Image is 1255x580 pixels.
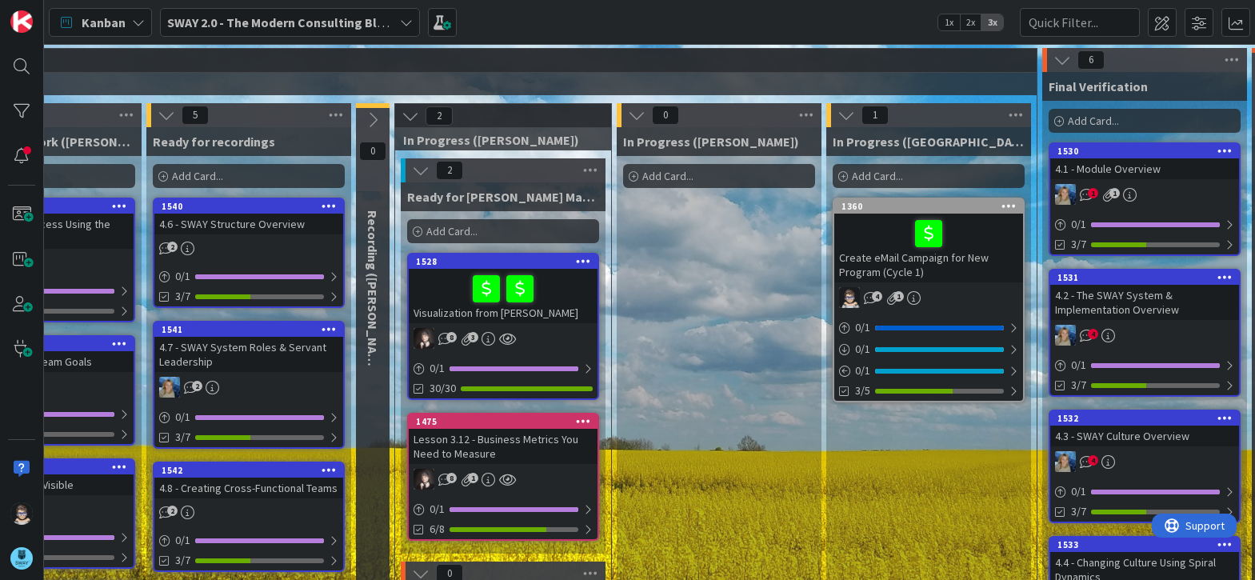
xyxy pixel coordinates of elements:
div: 15414.7 - SWAY System Roles & Servant Leadership [154,322,343,372]
span: 3/7 [175,429,190,446]
div: 0/1 [409,499,598,519]
span: In Progress (Tana) [833,134,1025,150]
a: 15304.1 - Module OverviewMA0/13/7 [1049,142,1241,256]
img: TP [10,502,33,525]
span: 2 [192,381,202,391]
span: 0 / 1 [175,268,190,285]
span: 0 [652,106,679,125]
div: 1541 [154,322,343,337]
div: 4.3 - SWAY Culture Overview [1050,426,1239,446]
div: 0/1 [834,339,1023,359]
div: 0/1 [834,361,1023,381]
span: Final Verification [1049,78,1148,94]
span: 2 [167,242,178,252]
span: 0 / 1 [1071,483,1086,500]
div: 0/1 [1050,214,1239,234]
div: 1531 [1057,272,1239,283]
span: 4 [872,291,882,302]
img: MA [1055,325,1076,346]
div: 15304.1 - Module Overview [1050,144,1239,179]
span: In Progress (Fike) [623,134,799,150]
a: 15404.6 - SWAY Structure Overview0/13/7 [153,198,345,308]
div: 1540 [162,201,343,212]
img: TP [839,287,860,308]
div: BN [409,469,598,490]
span: 8 [446,473,457,483]
div: 1360Create eMail Campaign for New Program (Cycle 1) [834,199,1023,282]
div: 1475 [409,414,598,429]
span: 3x [981,14,1003,30]
div: BN [409,328,598,349]
a: 15414.7 - SWAY System Roles & Servant LeadershipMA0/13/7 [153,321,345,449]
div: 0/1 [409,358,598,378]
span: 3/7 [1071,236,1086,253]
span: 3/5 [855,382,870,399]
span: 0 / 1 [175,409,190,426]
span: Recording (Marina) [365,210,381,379]
span: In Progress (Barb) [403,132,591,148]
span: 1 [893,291,904,302]
span: 1x [938,14,960,30]
span: 0 / 1 [855,341,870,358]
span: 4 [1088,329,1098,339]
div: 4.6 - SWAY Structure Overview [154,214,343,234]
img: BN [414,328,434,349]
span: 30/30 [430,380,456,397]
div: MA [1050,325,1239,346]
span: 3/7 [175,288,190,305]
div: 1360 [834,199,1023,214]
div: 15424.8 - Creating Cross-Functional Teams [154,463,343,498]
a: 15314.2 - The SWAY System & Implementation OverviewMA0/13/7 [1049,269,1241,397]
div: 4.8 - Creating Cross-Functional Teams [154,478,343,498]
div: 1541 [162,324,343,335]
div: 0/1 [154,530,343,550]
a: 15324.3 - SWAY Culture OverviewMA0/13/7 [1049,410,1241,523]
div: MA [1050,451,1239,472]
div: 0/1 [154,407,343,427]
img: Visit kanbanzone.com [10,10,33,33]
div: Lesson 3.12 - Business Metrics You Need to Measure [409,429,598,464]
span: 5 [182,106,209,125]
span: 0 [359,142,386,161]
div: 0/1 [154,266,343,286]
img: MA [1055,184,1076,205]
div: 1542 [154,463,343,478]
span: 0 / 1 [430,501,445,518]
span: 2 [426,106,453,126]
span: 0 / 1 [1071,357,1086,374]
div: 1530 [1057,146,1239,157]
input: Quick Filter... [1020,8,1140,37]
a: 15424.8 - Creating Cross-Functional Teams0/13/7 [153,462,345,572]
span: 3 [468,332,478,342]
div: 4.2 - The SWAY System & Implementation Overview [1050,285,1239,320]
span: 0 / 1 [430,360,445,377]
div: 1528 [416,256,598,267]
span: Add Card... [1068,114,1119,128]
span: Add Card... [852,169,903,183]
div: Create eMail Campaign for New Program (Cycle 1) [834,214,1023,282]
div: 1528Visualization from [PERSON_NAME] [409,254,598,323]
span: Add Card... [426,224,478,238]
span: Add Card... [172,169,223,183]
span: 2 [167,506,178,516]
span: Ready for Barb Magic [407,189,599,205]
span: 0 / 1 [855,319,870,336]
div: 1475Lesson 3.12 - Business Metrics You Need to Measure [409,414,598,464]
img: MA [1055,451,1076,472]
span: 1 [861,106,889,125]
span: 0 / 1 [855,362,870,379]
span: 4 [1088,455,1098,466]
div: MA [1050,184,1239,205]
span: 2x [960,14,981,30]
span: 8 [446,332,457,342]
span: 1 [468,473,478,483]
span: Support [34,2,73,22]
span: 3/7 [1071,377,1086,394]
span: 0 / 1 [1071,216,1086,233]
span: Kanban [82,13,126,32]
div: 4.7 - SWAY System Roles & Servant Leadership [154,337,343,372]
div: TP [834,287,1023,308]
div: 1360 [841,201,1023,212]
div: 0/1 [1050,355,1239,375]
img: BN [414,469,434,490]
